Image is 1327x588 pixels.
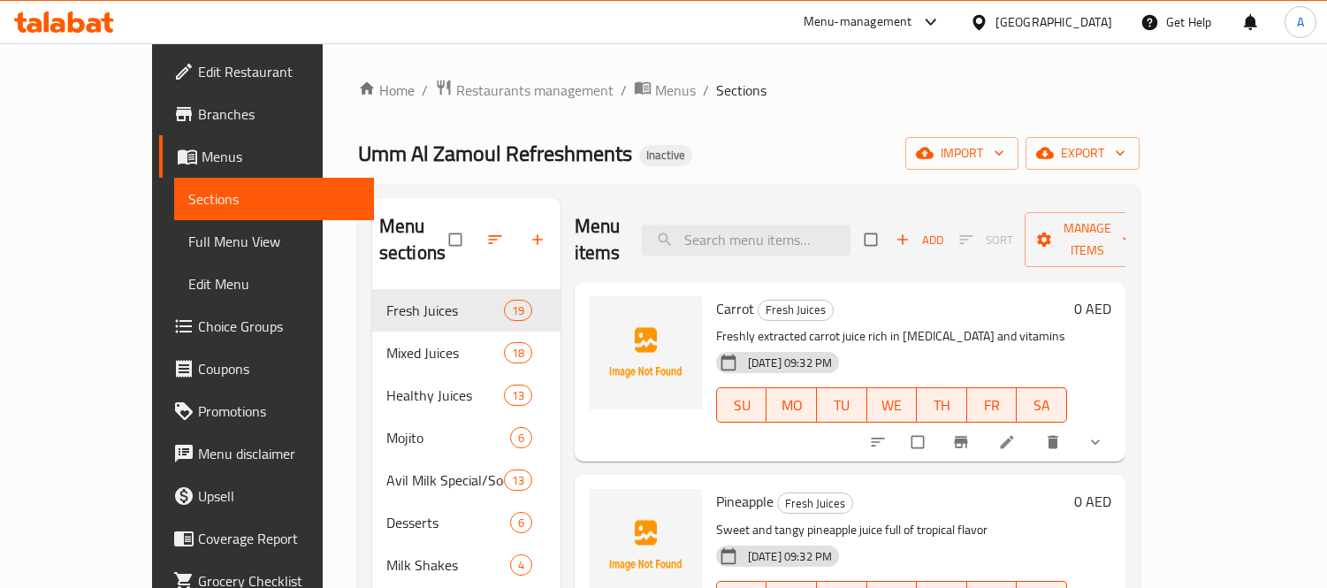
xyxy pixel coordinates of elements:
[439,223,476,256] span: Select all sections
[854,223,891,256] span: Select section
[1297,12,1304,32] span: A
[995,12,1112,32] div: [GEOGRAPHIC_DATA]
[804,11,912,33] div: Menu-management
[901,425,938,459] span: Select to update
